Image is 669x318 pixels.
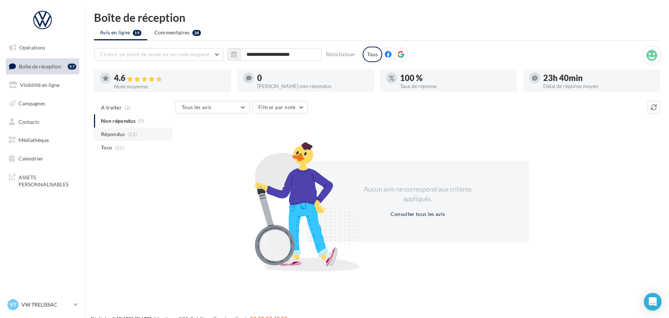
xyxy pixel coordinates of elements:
[68,64,76,70] div: 57
[400,84,511,89] div: Taux de réponse
[175,101,249,114] button: Tous les avis
[252,101,308,114] button: Filtrer par note
[192,30,201,36] div: 38
[257,74,369,82] div: 0
[114,84,225,89] div: Note moyenne
[100,51,210,57] span: Choisir un point de vente ou un code magasin
[543,74,655,82] div: 23h 40min
[19,44,45,51] span: Opérations
[323,50,359,59] button: Réinitialiser
[128,131,137,137] span: (22)
[363,47,382,62] div: Tous
[4,77,81,93] a: Visibilité en ligne
[19,172,76,188] span: ASSETS PERSONNALISABLES
[182,104,212,110] span: Tous les avis
[20,82,60,88] span: Visibilité en ligne
[101,144,112,151] span: Tous
[6,298,79,312] a: VT VW TRELISSAC
[21,301,71,308] p: VW TRELISSAC
[257,84,369,89] div: [PERSON_NAME] non répondus
[10,301,16,308] span: VT
[115,145,124,150] span: (22)
[19,155,43,162] span: Calendrier
[387,210,448,219] button: Consulter tous les avis
[4,151,81,166] a: Calendrier
[4,169,81,191] a: ASSETS PERSONNALISABLES
[101,104,122,111] span: A traiter
[4,96,81,111] a: Campagnes
[114,74,225,82] div: 4.6
[644,293,662,311] div: Open Intercom Messenger
[19,63,61,69] span: Boîte de réception
[19,118,39,125] span: Contacts
[4,58,81,74] a: Boîte de réception57
[94,48,223,61] button: Choisir un point de vente ou un code magasin
[19,137,49,143] span: Médiathèque
[400,74,511,82] div: 100 %
[4,40,81,55] a: Opérations
[4,132,81,148] a: Médiathèque
[19,100,45,106] span: Campagnes
[543,84,655,89] div: Délai de réponse moyen
[154,29,190,36] span: Commentaires
[4,114,81,130] a: Contacts
[101,131,125,138] span: Répondus
[354,185,481,203] div: Aucun avis ne correspond aux critères appliqués.
[94,12,660,23] div: Boîte de réception
[125,105,131,111] span: (2)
